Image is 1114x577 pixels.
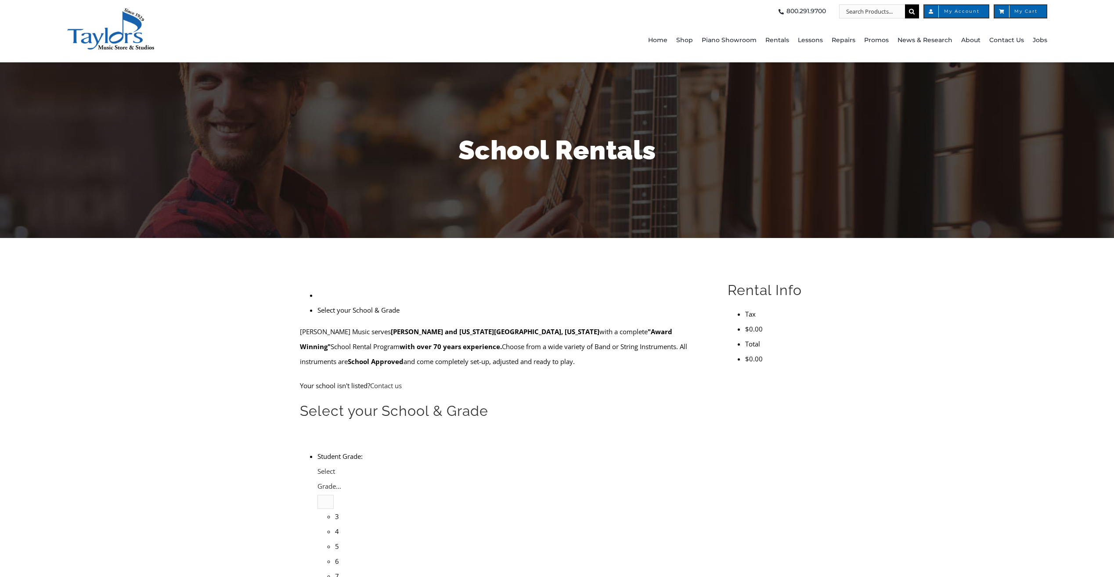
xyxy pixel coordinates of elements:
[898,18,952,62] a: News & Research
[765,33,789,47] span: Rentals
[798,33,823,47] span: Lessons
[765,18,789,62] a: Rentals
[864,18,889,62] a: Promos
[923,4,989,18] a: My Account
[300,378,707,393] p: Your school isn't listed?
[67,7,155,15] a: taylors-music-store-west-chester
[961,33,981,47] span: About
[776,4,826,18] a: 800.291.9700
[317,467,341,490] span: Select Grade...
[648,33,667,47] span: Home
[322,18,1047,62] nav: Main Menu
[905,4,919,18] input: Search
[898,33,952,47] span: News & Research
[989,33,1024,47] span: Contact Us
[300,402,707,420] h2: Select your School & Grade
[1003,9,1038,14] span: My Cart
[317,303,707,317] li: Select your School & Grade
[933,9,980,14] span: My Account
[839,4,905,18] input: Search Products...
[391,327,599,336] strong: [PERSON_NAME] and [US_STATE][GEOGRAPHIC_DATA], [US_STATE]
[864,33,889,47] span: Promos
[702,33,757,47] span: Piano Showroom
[832,33,855,47] span: Repairs
[961,18,981,62] a: About
[702,18,757,62] a: Piano Showroom
[300,324,707,369] p: [PERSON_NAME] Music serves with a complete School Rental Program Choose from a wide variety of Ba...
[745,336,814,351] li: Total
[1033,18,1047,62] a: Jobs
[322,4,1047,18] nav: Top Right
[745,307,814,321] li: Tax
[798,18,823,62] a: Lessons
[300,132,814,169] h1: School Rentals
[832,18,855,62] a: Repairs
[348,357,404,366] strong: School Approved
[745,321,814,336] li: $0.00
[1033,33,1047,47] span: Jobs
[676,18,693,62] a: Shop
[648,18,667,62] a: Home
[728,281,814,299] h2: Rental Info
[400,342,502,351] strong: with over 70 years experience.
[370,381,402,390] a: Contact us
[786,4,826,18] span: 800.291.9700
[745,351,814,366] li: $0.00
[989,18,1024,62] a: Contact Us
[676,33,693,47] span: Shop
[994,4,1047,18] a: My Cart
[317,452,363,461] label: Student Grade:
